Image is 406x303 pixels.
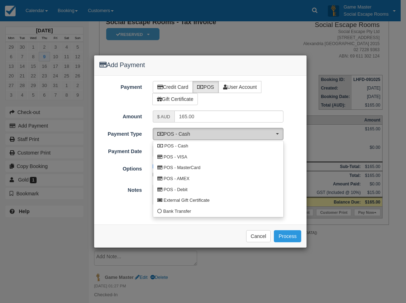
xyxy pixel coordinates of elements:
[164,187,188,193] span: POS - Debit
[94,163,147,173] label: Options
[163,209,191,215] span: Bank Transfer
[157,114,170,119] small: $ AUD
[164,154,188,161] span: POS - VISA
[94,110,147,120] label: Amount
[94,81,147,91] label: Payment
[164,176,190,182] span: POS - AMEX
[193,81,219,93] label: POS
[164,165,201,171] span: POS - MasterCard
[153,128,284,140] button: POS - Cash
[164,143,188,150] span: POS - Cash
[152,93,198,105] label: Gift Certificate
[218,81,261,93] label: User Account
[174,110,283,123] input: Valid amount required.
[164,198,210,204] span: External Gift Certificate
[94,128,147,138] label: Payment Type
[94,145,147,155] label: Payment Date
[153,81,193,93] label: Credit Card
[246,230,271,242] button: Cancel
[94,184,147,194] label: Notes
[157,130,275,137] span: POS - Cash
[99,61,301,70] h4: Add Payment
[274,230,301,242] button: Process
